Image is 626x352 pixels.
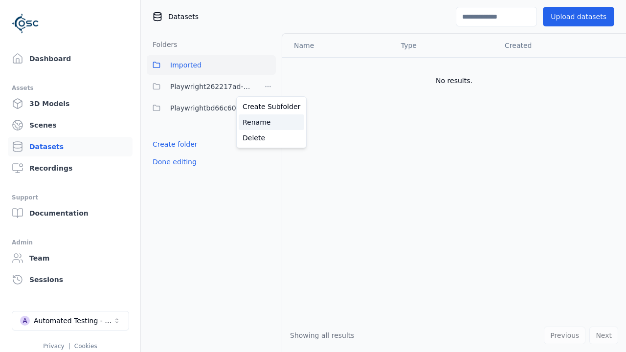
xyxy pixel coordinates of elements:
a: Create Subfolder [239,99,304,114]
a: Rename [239,114,304,130]
a: Delete [239,130,304,146]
